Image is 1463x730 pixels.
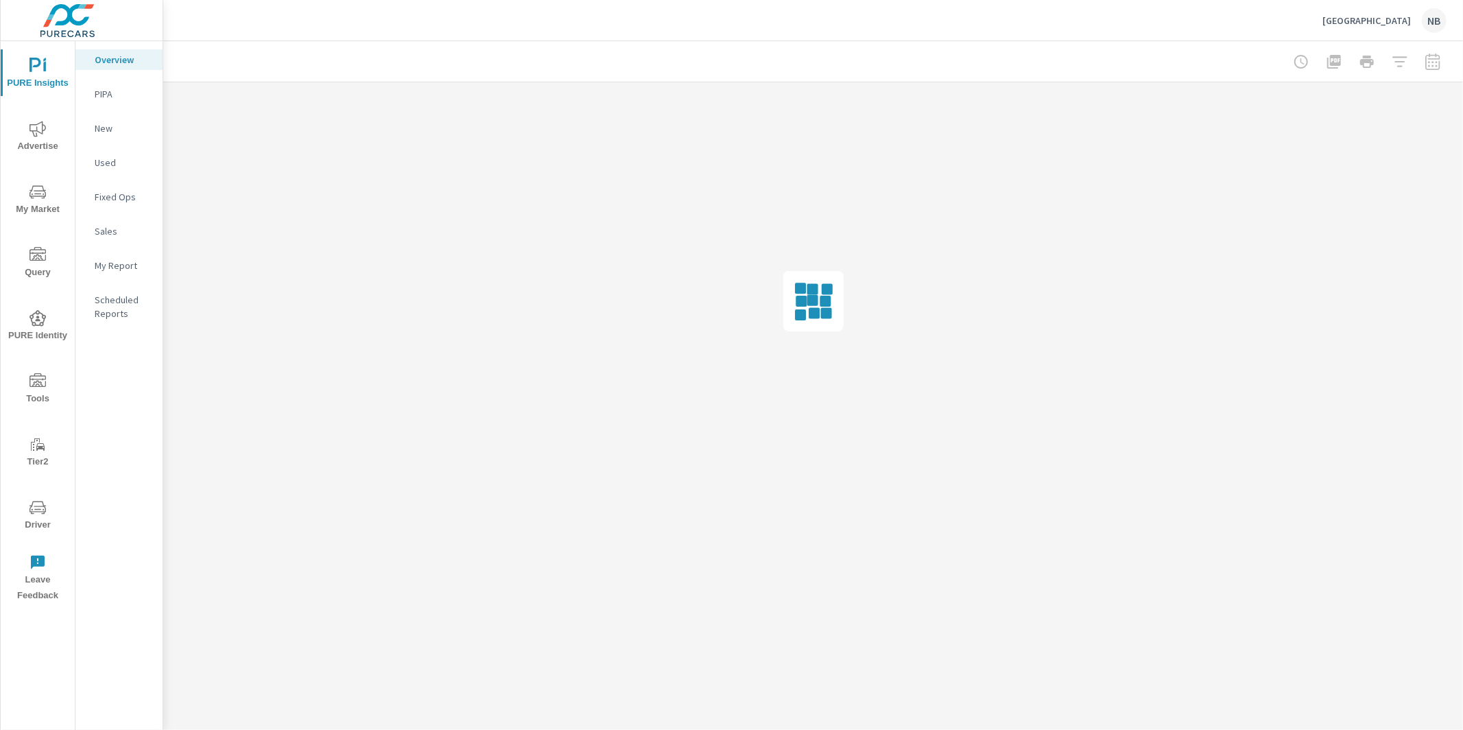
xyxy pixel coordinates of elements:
[75,152,163,173] div: Used
[95,156,152,169] p: Used
[1322,14,1411,27] p: [GEOGRAPHIC_DATA]
[75,84,163,104] div: PIPA
[5,121,71,154] span: Advertise
[75,255,163,276] div: My Report
[5,499,71,533] span: Driver
[95,190,152,204] p: Fixed Ops
[95,259,152,272] p: My Report
[75,49,163,70] div: Overview
[5,310,71,344] span: PURE Identity
[5,247,71,281] span: Query
[95,293,152,320] p: Scheduled Reports
[5,184,71,217] span: My Market
[5,58,71,91] span: PURE Insights
[5,436,71,470] span: Tier2
[95,224,152,238] p: Sales
[75,221,163,242] div: Sales
[75,187,163,207] div: Fixed Ops
[75,290,163,324] div: Scheduled Reports
[5,373,71,407] span: Tools
[75,118,163,139] div: New
[95,87,152,101] p: PIPA
[1,41,75,609] div: nav menu
[95,121,152,135] p: New
[5,554,71,604] span: Leave Feedback
[1422,8,1447,33] div: NB
[95,53,152,67] p: Overview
